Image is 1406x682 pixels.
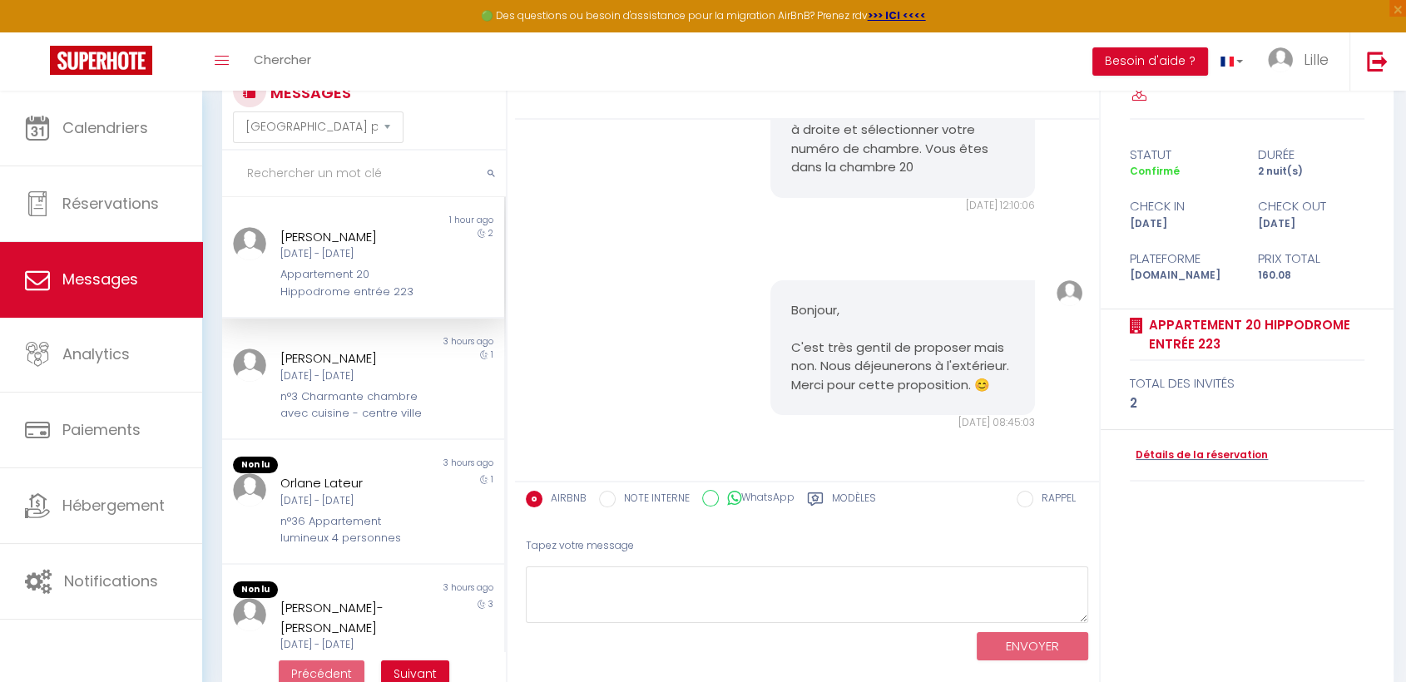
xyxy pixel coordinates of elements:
[977,632,1088,661] button: ENVOYER
[1119,268,1247,284] div: [DOMAIN_NAME]
[266,74,351,111] h3: MESSAGES
[280,513,423,547] div: n°36 Appartement lumineux 4 personnes
[254,51,311,68] span: Chercher
[616,491,690,509] label: NOTE INTERNE
[241,32,324,91] a: Chercher
[364,214,505,227] div: 1 hour ago
[233,227,266,260] img: ...
[364,335,505,348] div: 3 hours ago
[280,348,423,368] div: [PERSON_NAME]
[1057,280,1082,306] img: ...
[280,493,423,509] div: [DATE] - [DATE]
[50,46,152,75] img: Super Booking
[1247,216,1375,232] div: [DATE]
[62,117,148,138] span: Calendriers
[1119,196,1247,216] div: check in
[491,473,493,486] span: 1
[1247,164,1375,180] div: 2 nuit(s)
[488,227,493,240] span: 2
[1268,47,1293,72] img: ...
[1092,47,1208,76] button: Besoin d'aide ?
[394,665,437,682] span: Suivant
[1130,373,1364,393] div: total des invités
[1367,51,1388,72] img: logout
[280,598,423,637] div: [PERSON_NAME]-[PERSON_NAME]
[1247,145,1375,165] div: durée
[364,457,505,473] div: 3 hours ago
[1247,249,1375,269] div: Prix total
[233,473,266,507] img: ...
[719,490,795,508] label: WhatsApp
[770,415,1035,431] div: [DATE] 08:45:03
[1304,49,1329,70] span: Lille
[770,198,1035,214] div: [DATE] 12:10:06
[233,348,266,382] img: ...
[222,151,506,197] input: Rechercher un mot clé
[62,343,130,364] span: Analytics
[62,419,141,440] span: Paiements
[280,388,423,423] div: n°3 Charmante chambre avec cuisine - centre ville
[1130,393,1364,413] div: 2
[233,581,278,598] span: Non lu
[1130,447,1268,463] a: Détails de la réservation
[64,571,158,591] span: Notifications
[1143,315,1364,354] a: Appartement 20 Hippodrome entrée 223
[280,227,423,247] div: [PERSON_NAME]
[291,665,352,682] span: Précédent
[1130,164,1180,178] span: Confirmé
[542,491,587,509] label: AIRBNB
[62,269,138,289] span: Messages
[364,581,505,598] div: 3 hours ago
[280,368,423,384] div: [DATE] - [DATE]
[832,491,876,511] label: Modèles
[280,266,423,300] div: Appartement 20 Hippodrome entrée 223
[491,348,493,361] span: 1
[1255,32,1349,91] a: ... Lille
[488,598,493,610] span: 3
[526,526,1088,566] div: Tapez votre message
[1247,268,1375,284] div: 160.08
[280,246,423,262] div: [DATE] - [DATE]
[280,473,423,493] div: Orlane Lateur
[1119,145,1247,165] div: statut
[1033,491,1076,509] label: RAPPEL
[791,301,1014,395] pre: Bonjour, C'est très gentil de proposer mais non. Nous déjeunerons à l'extérieur. Merci pour cette...
[1247,196,1375,216] div: check out
[62,495,165,516] span: Hébergement
[868,8,926,22] a: >>> ICI <<<<
[1119,216,1247,232] div: [DATE]
[62,193,159,214] span: Réservations
[280,637,423,653] div: [DATE] - [DATE]
[233,457,278,473] span: Non lu
[1119,249,1247,269] div: Plateforme
[233,598,266,631] img: ...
